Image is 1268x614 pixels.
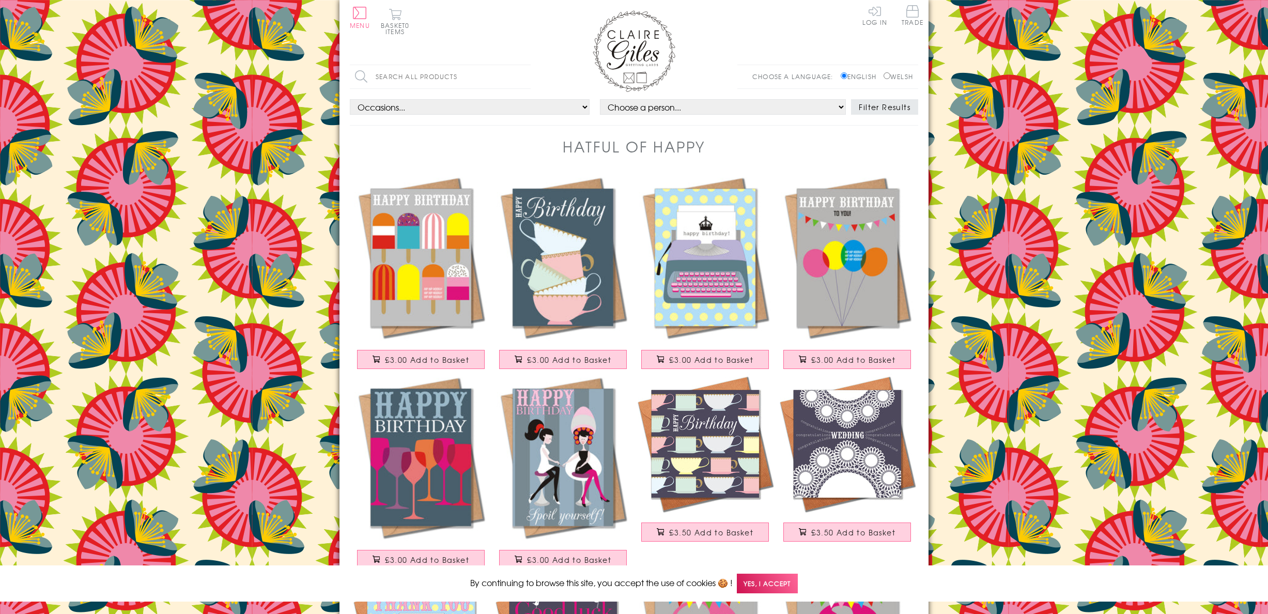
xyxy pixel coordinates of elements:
span: £3.00 Add to Basket [385,355,469,365]
a: Birthday Card, Balloons, Happy Birthday To You! £3.00 Add to Basket [776,173,918,352]
img: Birthday Card, Balloons, Happy Birthday To You! [776,173,918,342]
span: 0 items [385,21,409,36]
img: Wedding Card, Doilies, Wedding Congratulations [776,373,918,515]
span: £3.50 Add to Basket [811,527,895,538]
a: Birthday Card, Glasses, Happy Birthday £3.00 Add to Basket [350,373,492,552]
button: £3.00 Add to Basket [499,550,627,569]
a: Birthday Card, Typewriter, Happy Birthday £3.00 Add to Basket [634,173,776,352]
span: £3.00 Add to Basket [385,555,469,565]
img: Birthday Card, Salon, Happy Birthday, Spoil Yourself [492,373,634,542]
button: Basket0 items [381,8,409,35]
button: £3.00 Add to Basket [499,350,627,369]
button: £3.50 Add to Basket [783,523,911,542]
img: Birthday Card, Ice Lollies, Happy Birthday [350,173,492,342]
p: Choose a language: [752,72,839,81]
img: Birthday Card, Typewriter, Happy Birthday [634,173,776,342]
input: English [841,72,847,79]
span: £3.50 Add to Basket [669,527,753,538]
img: Birthday Card, Tea Cups, Happy Birthday [634,373,776,515]
span: Yes, I accept [737,574,798,594]
a: Birthday Card, Tea Cups, Happy Birthday £3.50 Add to Basket [634,373,776,552]
button: £3.00 Add to Basket [357,550,485,569]
a: Birthday Card, Ice Lollies, Happy Birthday £3.00 Add to Basket [350,173,492,352]
a: Birthday Card, Salon, Happy Birthday, Spoil Yourself £3.00 Add to Basket [492,373,634,552]
button: £3.00 Add to Basket [641,350,769,369]
span: £3.00 Add to Basket [527,355,611,365]
label: English [841,72,882,81]
label: Welsh [884,72,913,81]
span: £3.00 Add to Basket [811,355,895,365]
button: Menu [350,7,370,28]
button: £3.00 Add to Basket [783,350,911,369]
button: Filter Results [851,99,918,115]
a: Birthday Card, Tea Cups, Happy Birthday £3.00 Add to Basket [492,173,634,352]
span: Trade [902,5,923,25]
img: Birthday Card, Glasses, Happy Birthday [350,373,492,542]
img: Birthday Card, Tea Cups, Happy Birthday [492,173,634,342]
input: Welsh [884,72,890,79]
input: Search [520,65,531,88]
span: Menu [350,21,370,30]
a: Log In [862,5,887,25]
span: £3.00 Add to Basket [669,355,753,365]
a: Trade [902,5,923,27]
h1: Hatful of Happy [563,136,705,157]
img: Claire Giles Greetings Cards [593,10,675,92]
button: £3.00 Add to Basket [357,350,485,369]
span: £3.00 Add to Basket [527,555,611,565]
button: £3.50 Add to Basket [641,523,769,542]
a: Wedding Card, Doilies, Wedding Congratulations £3.50 Add to Basket [776,373,918,552]
input: Search all products [350,65,531,88]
